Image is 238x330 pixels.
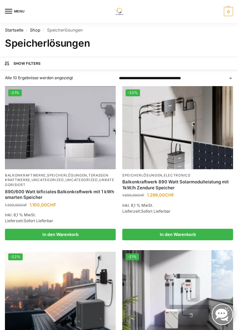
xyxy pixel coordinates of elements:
[32,178,64,182] a: Uncategorized
[5,23,233,37] nav: Breadcrumb
[122,179,233,191] a: Balkonkraftwerk 890 Watt Solarmodulleistung mit 1kW/h Zendure Speicher
[5,212,116,218] p: inkl. 8,1 % MwSt.
[122,202,233,208] p: inkl. 8,1 % MwSt.
[20,203,27,207] span: CHF
[65,178,98,182] a: Uncategorized
[47,202,56,207] span: CHF
[111,8,127,15] img: Solaranlagen, Speicheranlagen und Energiesparprodukte
[222,7,233,16] nav: Cart contents
[5,218,53,223] span: Lieferzeit:
[119,75,233,81] select: Shop-Reihenfolge
[5,28,23,33] a: Startseite
[5,173,46,177] a: Balkonkraftwerke
[23,28,30,33] span: /
[147,192,174,198] bdi: 1.299,00
[47,173,87,177] a: Speicherlösungen
[24,218,53,223] span: Sofort Lieferbar
[5,37,233,49] h1: Speicherlösungen
[5,203,27,207] bdi: 1.399,00
[141,209,171,214] span: Sofort Lieferbar
[122,173,162,177] a: Speicherlösungen
[137,193,144,198] span: CHF
[5,173,116,188] p: , , , , ,
[164,173,191,177] a: Electronics
[165,192,174,198] span: CHF
[5,86,116,169] a: -21%ASE 1000 Batteriespeicher
[5,229,116,240] a: In den Warenkorb legen: „890/600 Watt bificiales Balkonkraftwerk mit 1 kWh smarten Speicher“
[5,75,112,81] p: Alle 10 Ergebnisse werden angezeigt
[122,173,233,178] p: ,
[122,229,233,240] a: In den Warenkorb legen: „Balkonkraftwerk 890 Watt Solarmodulleistung mit 1kW/h Zendure Speicher“
[5,7,25,16] button: Menu
[5,178,114,187] a: Unkategorisiert
[30,28,40,33] a: Shop
[40,28,47,33] span: /
[30,202,56,207] bdi: 1.100,00
[122,86,233,169] img: Balkonkraftwerk 890 Watt Solarmodulleistung mit 1kW/h Zendure Speicher
[122,209,171,214] span: Lieferzeit:
[0,57,238,70] button: Show Filters
[5,86,116,169] img: ASE 1000 Batteriespeicher
[5,189,116,200] a: 890/600 Watt bificiales Balkonkraftwerk mit 1 kWh smarten Speicher
[122,193,144,198] bdi: 1.899,00
[224,7,233,16] span: 0
[122,86,233,169] a: -32%Balkonkraftwerk 890 Watt Solarmodulleistung mit 1kW/h Zendure Speicher
[5,173,108,182] a: Terassen Kraftwerke
[222,7,233,16] a: 0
